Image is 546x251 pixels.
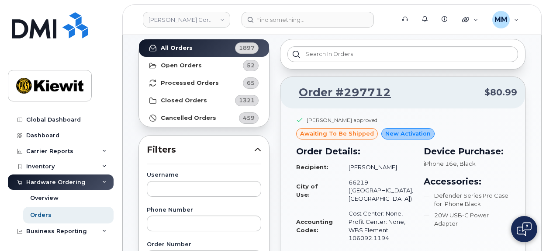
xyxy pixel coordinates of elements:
span: 459 [243,114,255,122]
h3: Order Details: [296,145,413,158]
span: MM [494,14,508,25]
span: 65 [247,79,255,87]
span: iPhone 16e [424,160,457,167]
li: Defender Series Pro Case for iPhone Black [424,192,509,208]
strong: Closed Orders [161,97,207,104]
span: , Black [457,160,476,167]
span: 52 [247,61,255,70]
span: 1897 [239,44,255,52]
td: Cost Center: None, Profit Center: None, WBS Element: 106092.1194 [341,206,413,245]
strong: Cancelled Orders [161,115,216,122]
div: [PERSON_NAME] approved [307,116,377,124]
div: Quicklinks [456,11,484,28]
a: Closed Orders1321 [139,92,269,109]
strong: City of Use: [296,183,318,198]
td: [PERSON_NAME] [341,160,413,175]
label: Username [147,172,261,178]
label: Phone Number [147,207,261,213]
a: All Orders1897 [139,39,269,57]
a: Cancelled Orders459 [139,109,269,127]
strong: Processed Orders [161,80,219,87]
span: $80.99 [484,86,517,99]
span: Filters [147,143,254,156]
label: Order Number [147,242,261,248]
h3: Device Purchase: [424,145,509,158]
li: 20W USB-C Power Adapter [424,211,509,227]
a: Processed Orders65 [139,74,269,92]
img: Open chat [517,222,532,236]
strong: Accounting Codes: [296,218,333,234]
a: Kiewit Corporation [143,12,230,28]
div: Michael Manahan [486,11,525,28]
a: Order #297712 [288,85,391,101]
strong: Recipient: [296,164,328,171]
a: Open Orders52 [139,57,269,74]
input: Find something... [242,12,374,28]
strong: All Orders [161,45,193,52]
span: awaiting to be shipped [300,129,374,138]
span: 1321 [239,96,255,105]
strong: Open Orders [161,62,202,69]
td: 66219 ([GEOGRAPHIC_DATA], [GEOGRAPHIC_DATA]) [341,175,413,206]
h3: Accessories: [424,175,509,188]
input: Search in orders [287,46,518,62]
span: New Activation [385,129,431,138]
